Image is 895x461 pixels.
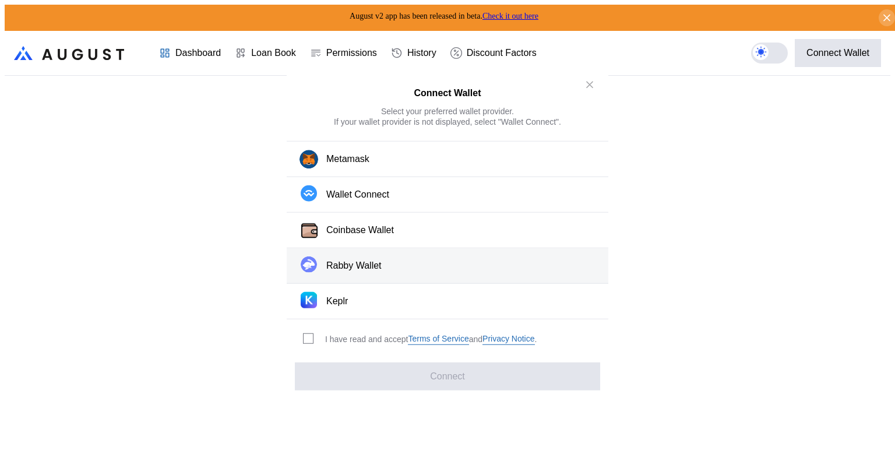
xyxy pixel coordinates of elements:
[325,333,537,344] div: I have read and accept .
[482,12,538,20] a: Check it out here
[580,75,599,94] button: close modal
[299,221,319,241] img: Coinbase Wallet
[326,189,389,201] div: Wallet Connect
[287,141,608,177] button: Metamask
[326,224,394,237] div: Coinbase Wallet
[326,48,377,58] div: Permissions
[295,363,600,390] button: Connect
[482,333,534,344] a: Privacy Notice
[175,48,221,58] div: Dashboard
[467,48,537,58] div: Discount Factors
[301,292,317,308] img: Keplr
[326,295,348,308] div: Keplr
[334,117,561,127] div: If your wallet provider is not displayed, select "Wallet Connect".
[414,88,481,98] h2: Connect Wallet
[407,48,436,58] div: History
[381,106,514,117] div: Select your preferred wallet provider.
[350,12,538,20] span: August v2 app has been released in beta.
[287,284,608,319] button: KeplrKeplr
[287,177,608,213] button: Wallet Connect
[301,256,317,273] img: Rabby Wallet
[251,48,296,58] div: Loan Book
[287,248,608,284] button: Rabby WalletRabby Wallet
[326,260,382,272] div: Rabby Wallet
[287,213,608,248] button: Coinbase WalletCoinbase Wallet
[408,333,468,344] a: Terms of Service
[469,334,482,344] span: and
[326,153,369,166] div: Metamask
[806,48,869,58] div: Connect Wallet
